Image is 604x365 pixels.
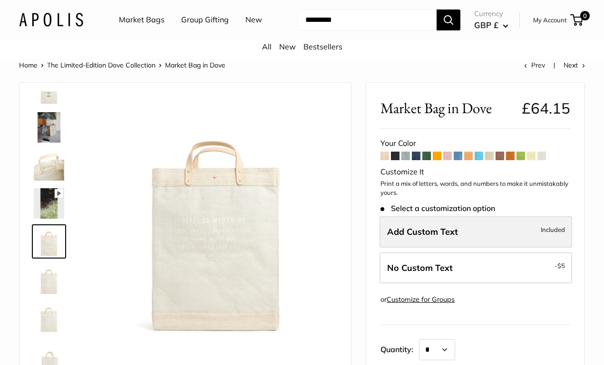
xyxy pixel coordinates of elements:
span: Included [541,224,565,235]
span: - [555,260,565,271]
span: £64.15 [522,99,570,117]
a: My Account [533,14,567,26]
button: GBP £ [474,18,508,33]
a: Home [19,61,38,69]
label: Quantity: [380,336,419,360]
span: GBP £ [474,20,498,30]
a: New [279,42,296,51]
a: Group Gifting [181,13,229,27]
img: Market Bag in Dove [34,112,64,143]
a: 0 [571,14,583,26]
img: Market Bag in Dove [96,97,337,338]
a: Market Bag in Dove [32,186,66,221]
span: No Custom Text [387,262,453,273]
a: Bestsellers [303,42,342,51]
label: Leave Blank [380,252,572,284]
a: Market Bags [119,13,165,27]
span: Market Bag in Dove [380,99,515,117]
a: Market Bag in Dove [32,148,66,182]
span: Market Bag in Dove [165,61,225,69]
a: Market Bag in Dove [32,224,66,259]
span: Add Custom Text [387,226,458,237]
input: Search... [298,10,437,30]
nav: Breadcrumb [19,59,225,71]
div: Your Color [380,136,570,151]
label: Add Custom Text [380,216,572,248]
a: Market Bag in Dove [32,300,66,335]
a: Prev [524,61,545,69]
span: Select a customization option [380,204,495,213]
a: All [262,42,272,51]
a: The Limited-Edition Dove Collection [47,61,156,69]
a: Market Bag in Dove [32,110,66,144]
a: Next [564,61,585,69]
img: Market Bag in Dove [34,226,64,257]
span: 0 [580,11,590,20]
p: Print a mix of letters, words, and numbers to make it unmistakably yours. [380,179,570,198]
img: Market Bag in Dove [34,188,64,219]
img: Market Bag in Dove [34,264,64,295]
div: or [380,293,455,306]
a: Market Bag in Dove [32,262,66,297]
span: $5 [557,262,565,269]
img: Market Bag in Dove [34,302,64,333]
div: Customize It [380,165,570,179]
button: Search [437,10,460,30]
img: Market Bag in Dove [34,150,64,181]
span: Currency [474,7,508,20]
a: Customize for Groups [387,295,455,304]
img: Apolis [19,13,83,27]
a: New [245,13,262,27]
